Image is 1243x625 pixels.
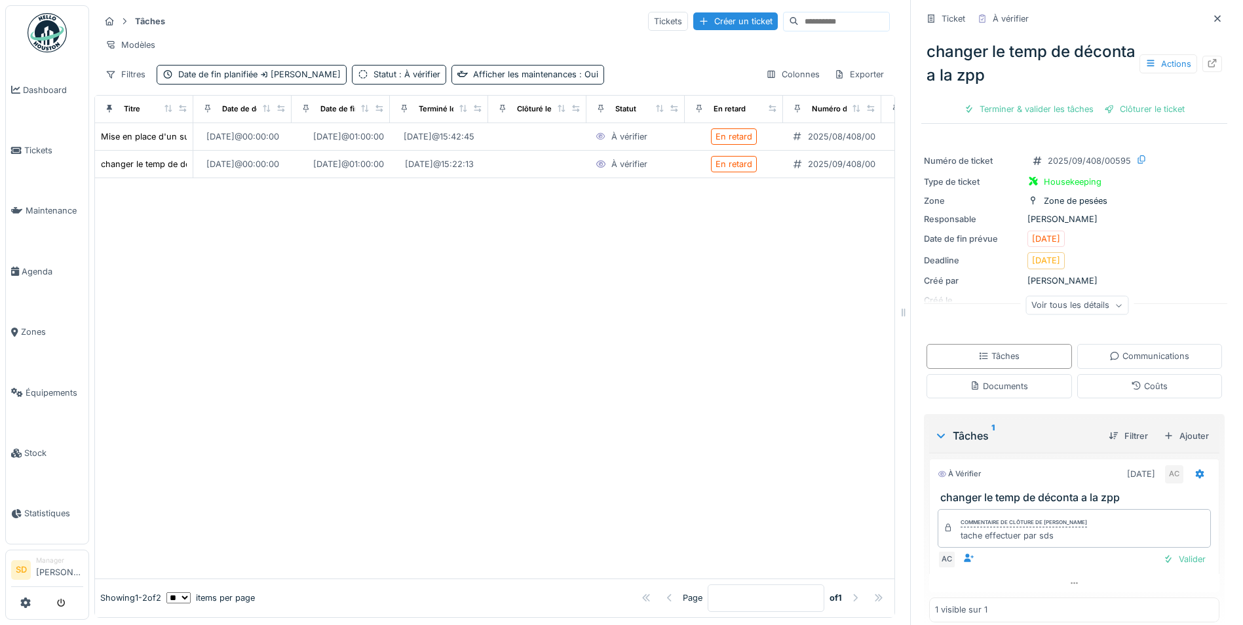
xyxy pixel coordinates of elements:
span: Statistiques [24,507,83,520]
div: Exporter [828,65,890,84]
div: À vérifier [938,468,981,480]
span: Stock [24,447,83,459]
div: Numéro de ticket [812,104,874,115]
div: [PERSON_NAME] [924,275,1225,287]
li: [PERSON_NAME] [36,556,83,584]
div: Zone de pesées [1044,195,1107,207]
a: Agenda [6,241,88,301]
strong: of 1 [830,592,842,604]
strong: Tâches [130,15,170,28]
div: Ticket [942,12,965,25]
div: Showing 1 - 2 of 2 [100,592,161,604]
span: : À vérifier [396,69,440,79]
div: Manager [36,556,83,565]
div: Communications [1109,350,1189,362]
span: [PERSON_NAME] [258,69,341,79]
div: Type de ticket [924,176,1022,188]
div: Terminer & valider les tâches [959,100,1099,118]
a: Dashboard [6,60,88,120]
div: Numéro de ticket [924,155,1022,167]
div: [DATE] @ 01:00:00 [313,130,384,143]
div: [DATE] @ 15:42:45 [404,130,474,143]
div: Date de fin planifiée [178,68,341,81]
div: Zone [924,195,1022,207]
a: Maintenance [6,181,88,241]
div: Statut [373,68,440,81]
a: Zones [6,302,88,362]
div: Ajouter [1158,427,1214,445]
a: SD Manager[PERSON_NAME] [11,556,83,587]
div: 2025/09/408/00595 [1048,155,1131,167]
div: Tâches [934,428,1098,444]
div: Coûts [1131,380,1168,392]
div: Date de début planifiée [222,104,305,115]
span: : Oui [577,69,598,79]
span: Agenda [22,265,83,278]
div: Filtrer [1103,427,1153,445]
a: Stock [6,423,88,483]
div: En retard [716,130,752,143]
div: [DATE] [1127,468,1155,480]
div: [DATE] @ 00:00:00 [206,130,279,143]
a: Équipements [6,362,88,423]
span: Zones [21,326,83,338]
sup: 1 [991,428,995,444]
div: tache effectuer par sds [961,529,1087,542]
div: Valider [1158,550,1211,568]
div: 1 visible sur 1 [935,603,987,616]
div: En retard [716,158,752,170]
span: Équipements [26,387,83,399]
h3: changer le temp de déconta a la zpp [940,491,1214,504]
div: Date de fin planifiée [320,104,392,115]
div: changer le temp de déconta a la zpp [101,158,246,170]
div: Titre [124,104,140,115]
li: SD [11,560,31,580]
div: Clôturer le ticket [1099,100,1190,118]
div: changer le temp de déconta a la zpp [921,35,1227,92]
div: AC [938,550,956,569]
div: [DATE] @ 01:00:00 [313,158,384,170]
a: Statistiques [6,483,88,544]
div: Housekeeping [1044,176,1101,188]
div: Clôturé le [517,104,552,115]
div: Deadline [924,254,1022,267]
div: Colonnes [760,65,826,84]
div: Créé par [924,275,1022,287]
div: Mise en place d'un support IPA dans le local FL19 [101,130,299,143]
div: Actions [1139,54,1197,73]
span: Maintenance [26,204,83,217]
div: [DATE] @ 00:00:00 [206,158,279,170]
div: Statut [615,104,636,115]
div: [DATE] [1032,254,1060,267]
div: Date de fin prévue [924,233,1022,245]
div: Créer un ticket [693,12,778,30]
div: Modèles [100,35,161,54]
div: En retard [714,104,746,115]
div: [DATE] [1032,233,1060,245]
div: items per page [166,592,255,604]
div: 2025/09/408/00595 [808,158,891,170]
span: Tickets [24,144,83,157]
div: Page [683,592,702,604]
div: [DATE] @ 15:22:13 [405,158,474,170]
div: À vérifier [611,130,647,143]
a: Tickets [6,120,88,180]
span: Dashboard [23,84,83,96]
div: Afficher les maintenances [473,68,598,81]
div: [PERSON_NAME] [924,213,1225,225]
div: 2025/08/408/00555 [808,130,891,143]
div: Responsable [924,213,1022,225]
div: Filtres [100,65,151,84]
img: Badge_color-CXgf-gQk.svg [28,13,67,52]
div: AC [1165,465,1183,483]
div: Tâches [978,350,1020,362]
div: Tickets [648,12,688,31]
div: Commentaire de clôture de [PERSON_NAME] [961,518,1087,527]
div: À vérifier [993,12,1029,25]
div: Terminé le [419,104,456,115]
div: À vérifier [611,158,647,170]
div: Voir tous les détails [1025,296,1128,315]
div: Documents [970,380,1028,392]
